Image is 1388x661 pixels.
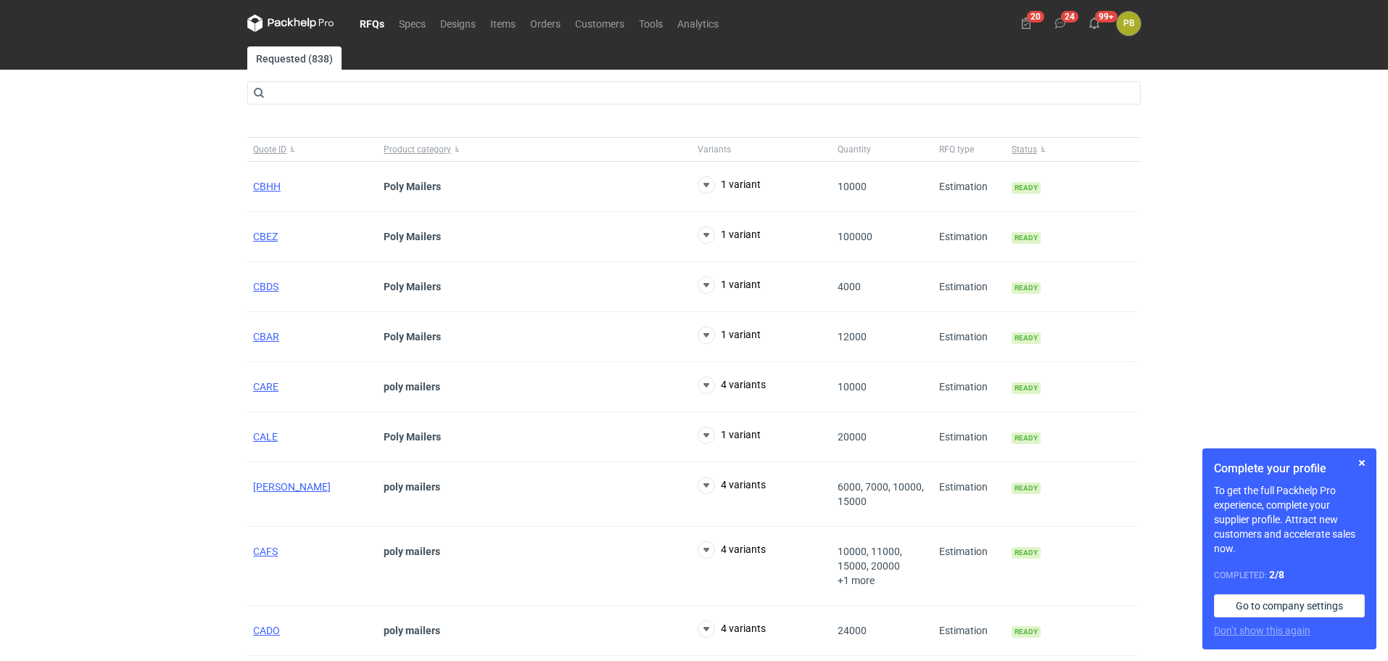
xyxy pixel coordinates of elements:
[632,15,670,32] a: Tools
[433,15,483,32] a: Designs
[392,15,433,32] a: Specs
[698,144,731,155] span: Variants
[933,212,1006,262] div: Estimation
[247,15,334,32] svg: Packhelp Pro
[253,144,286,155] span: Quote ID
[838,381,867,393] span: 10000
[933,162,1006,212] div: Estimation
[384,625,440,636] strong: poly mailers
[838,231,872,242] span: 100000
[378,138,692,161] button: Product category
[247,138,378,161] button: Quote ID
[933,412,1006,462] div: Estimation
[838,281,861,292] span: 4000
[698,620,766,638] button: 4 variants
[698,327,761,344] button: 1 variant
[933,312,1006,362] div: Estimation
[698,377,766,394] button: 4 variants
[1083,12,1106,35] button: 99+
[1012,182,1041,194] span: Ready
[1214,460,1365,477] h1: Complete your profile
[253,281,278,292] a: CBDS
[1117,12,1141,36] div: Piotr Bożek
[838,144,871,155] span: Quantity
[1012,626,1041,638] span: Ready
[384,281,441,292] strong: Poly Mailers
[384,331,441,342] strong: Poly Mailers
[384,144,451,155] span: Product category
[1214,594,1365,617] a: Go to company settings
[698,276,761,294] button: 1 variant
[1214,483,1365,556] p: To get the full Packhelp Pro experience, complete your supplier profile. Attract new customers an...
[1117,12,1141,36] button: PB
[933,527,1006,606] div: Estimation
[384,231,441,242] strong: Poly Mailers
[838,181,867,192] span: 10000
[838,331,867,342] span: 12000
[838,546,902,586] span: 10000, 11000, 15000, 20000 +1 more
[1353,454,1371,472] button: Skip for now
[939,144,974,155] span: RFQ type
[838,431,867,443] span: 20000
[1012,382,1041,394] span: Ready
[698,477,766,494] button: 4 variants
[933,262,1006,312] div: Estimation
[253,181,281,192] a: CBHH
[933,362,1006,412] div: Estimation
[1012,547,1041,559] span: Ready
[253,546,278,557] a: CAFS
[1012,432,1041,444] span: Ready
[698,176,761,194] button: 1 variant
[253,331,279,342] a: CBAR
[1214,623,1310,638] button: Don’t show this again
[523,15,568,32] a: Orders
[1012,282,1041,294] span: Ready
[568,15,632,32] a: Customers
[698,226,761,244] button: 1 variant
[670,15,726,32] a: Analytics
[1012,483,1041,494] span: Ready
[1012,332,1041,344] span: Ready
[247,46,342,70] a: Requested (838)
[1012,144,1037,155] span: Status
[384,181,441,192] strong: Poly Mailers
[253,231,278,242] a: CBEZ
[253,481,331,493] a: [PERSON_NAME]
[253,431,278,443] a: CALE
[384,546,440,557] strong: poly mailers
[1012,232,1041,244] span: Ready
[838,625,867,636] span: 24000
[352,15,392,32] a: RFQs
[384,431,441,443] strong: Poly Mailers
[1015,12,1038,35] button: 20
[253,625,280,636] a: CADO
[253,381,278,393] a: CARE
[1006,138,1136,161] button: Status
[1269,569,1284,580] strong: 2 / 8
[838,481,924,507] span: 6000, 7000, 10000, 15000
[933,606,1006,656] div: Estimation
[1049,12,1072,35] button: 24
[933,462,1006,527] div: Estimation
[1214,567,1365,583] div: Completed:
[698,427,761,444] button: 1 variant
[384,381,440,393] strong: poly mailers
[384,481,440,493] strong: poly mailers
[698,541,766,559] button: 4 variants
[483,15,523,32] a: Items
